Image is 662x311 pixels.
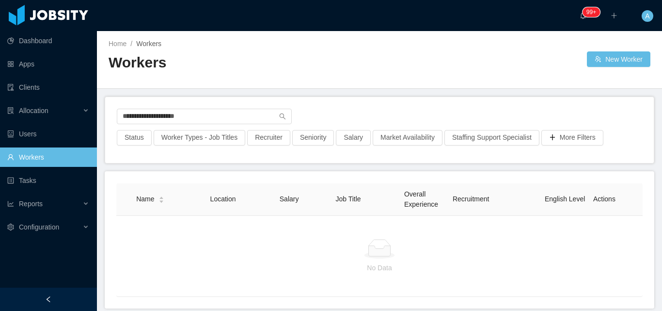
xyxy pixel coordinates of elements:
i: icon: line-chart [7,200,14,207]
span: Reports [19,200,43,208]
span: Workers [136,40,161,48]
p: No Data [124,262,635,273]
button: icon: usergroup-addNew Worker [587,51,650,67]
a: Home [109,40,126,48]
i: icon: setting [7,224,14,230]
span: Location [210,195,236,203]
span: English Level [545,195,585,203]
span: Name [136,194,154,204]
h2: Workers [109,53,379,73]
button: Salary [336,130,371,146]
i: icon: bell [580,12,586,19]
i: icon: plus [611,12,617,19]
span: Allocation [19,107,48,115]
span: A [645,10,649,22]
button: icon: plusMore Filters [541,130,603,146]
span: Recruitment [453,195,489,203]
a: icon: userWorkers [7,147,89,167]
a: icon: pie-chartDashboard [7,31,89,50]
span: Overall Experience [404,190,438,208]
div: Sort [158,195,164,202]
button: Staffing Support Specialist [444,130,539,146]
a: icon: robotUsers [7,124,89,144]
button: Market Availability [373,130,442,146]
i: icon: caret-up [158,196,164,198]
span: Job Title [335,195,361,203]
button: Recruiter [247,130,290,146]
sup: 159 [583,7,600,17]
a: icon: auditClients [7,78,89,97]
button: Worker Types - Job Titles [154,130,245,146]
span: / [130,40,132,48]
button: Seniority [292,130,334,146]
span: Configuration [19,223,59,231]
a: icon: profileTasks [7,171,89,190]
span: Actions [593,195,615,203]
a: icon: appstoreApps [7,54,89,74]
button: Status [117,130,152,146]
i: icon: solution [7,107,14,114]
i: icon: caret-down [158,199,164,202]
i: icon: search [279,113,286,120]
span: Salary [280,195,299,203]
